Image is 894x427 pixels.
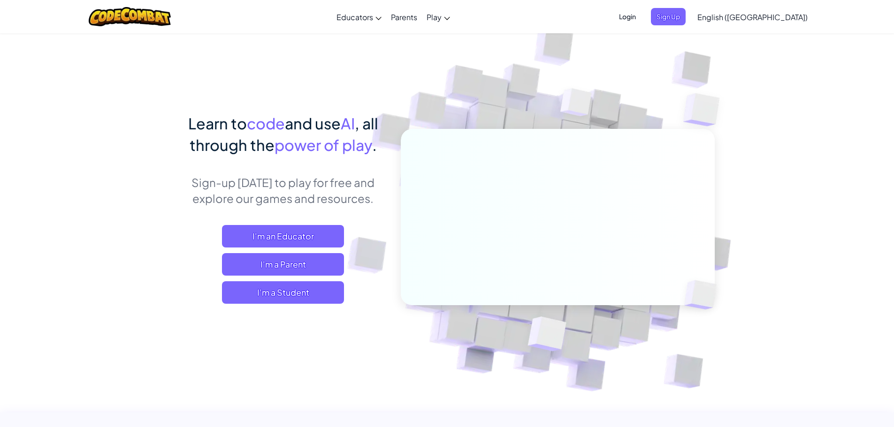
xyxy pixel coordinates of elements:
[693,4,812,30] a: English ([GEOGRAPHIC_DATA])
[651,8,686,25] button: Sign Up
[336,12,373,22] span: Educators
[89,7,171,26] img: CodeCombat logo
[543,70,610,140] img: Overlap cubes
[285,114,341,133] span: and use
[341,114,355,133] span: AI
[668,261,739,329] img: Overlap cubes
[180,174,387,206] p: Sign-up [DATE] to play for free and explore our games and resources.
[504,297,588,375] img: Overlap cubes
[697,12,808,22] span: English ([GEOGRAPHIC_DATA])
[665,70,746,150] img: Overlap cubes
[332,4,386,30] a: Educators
[372,135,377,154] span: .
[222,225,344,247] a: I'm an Educator
[422,4,455,30] a: Play
[188,114,247,133] span: Learn to
[613,8,642,25] button: Login
[427,12,442,22] span: Play
[222,253,344,276] a: I'm a Parent
[222,281,344,304] button: I'm a Student
[386,4,422,30] a: Parents
[247,114,285,133] span: code
[275,135,372,154] span: power of play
